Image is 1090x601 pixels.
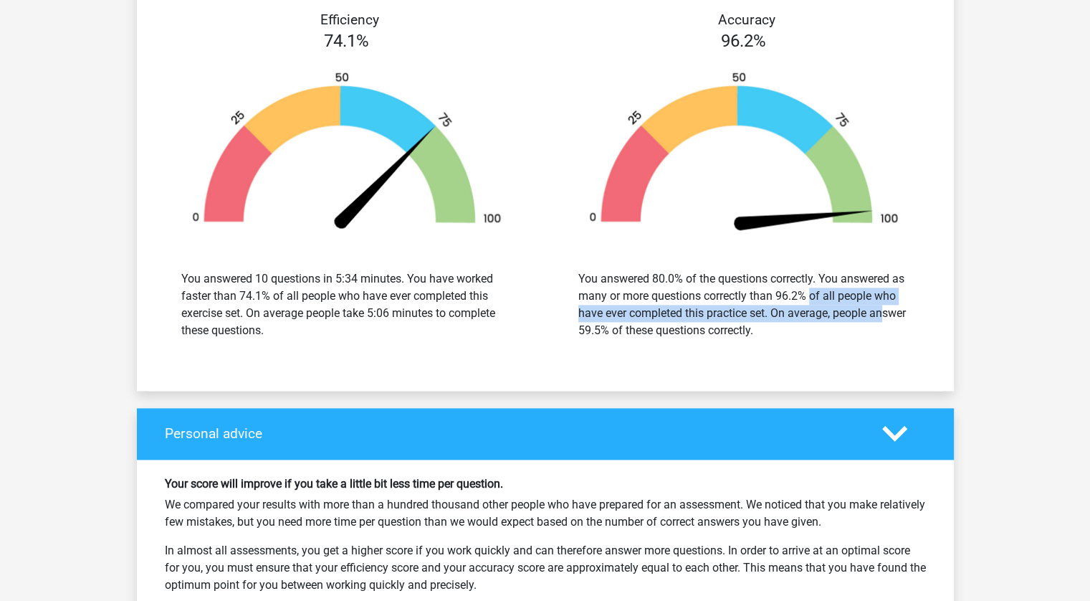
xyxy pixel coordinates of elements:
[165,425,861,442] h4: Personal advice
[324,31,369,51] span: 74.1%
[165,11,535,28] h4: Efficiency
[165,496,926,531] p: We compared your results with more than a hundred thousand other people who have prepared for an ...
[578,270,909,339] div: You answered 80.0% of the questions correctly. You answered as many or more questions correctly t...
[165,542,926,594] p: In almost all assessments, you get a higher score if you work quickly and can therefore answer mo...
[181,270,512,339] div: You answered 10 questions in 5:34 minutes. You have worked faster than 74.1% of all people who ha...
[165,477,926,491] h6: Your score will improve if you take a little bit less time per question.
[170,71,524,235] img: 74.2161dc2803b4.png
[721,31,766,51] span: 96.2%
[562,11,932,28] h4: Accuracy
[567,71,921,235] img: 96.83268ea44d82.png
